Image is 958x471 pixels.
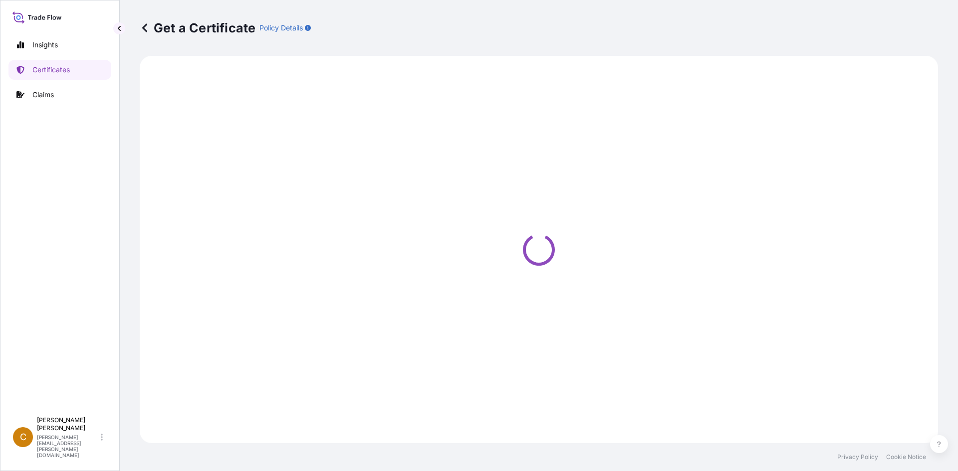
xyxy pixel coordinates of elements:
div: Loading [146,62,932,437]
p: [PERSON_NAME] [PERSON_NAME] [37,416,99,432]
p: Claims [32,90,54,100]
a: Insights [8,35,111,55]
p: Policy Details [259,23,303,33]
a: Certificates [8,60,111,80]
p: [PERSON_NAME][EMAIL_ADDRESS][PERSON_NAME][DOMAIN_NAME] [37,434,99,458]
p: Insights [32,40,58,50]
a: Privacy Policy [837,453,878,461]
a: Cookie Notice [886,453,926,461]
span: C [20,432,26,442]
a: Claims [8,85,111,105]
p: Get a Certificate [140,20,255,36]
p: Certificates [32,65,70,75]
